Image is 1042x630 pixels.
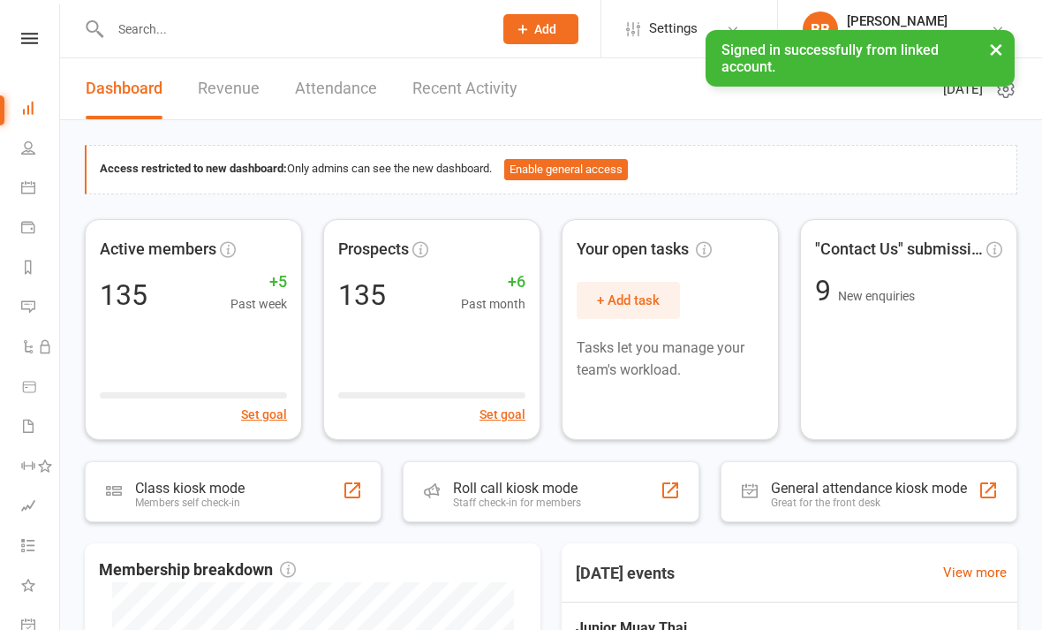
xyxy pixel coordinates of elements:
span: "Contact Us" submissions [815,237,983,262]
button: Enable general access [504,159,628,180]
span: +6 [461,269,525,295]
a: What's New [21,567,61,607]
span: +5 [230,269,287,295]
span: Settings [649,9,698,49]
a: Dashboard [21,90,61,130]
div: Members self check-in [135,497,245,509]
div: The Fight Society [847,29,948,45]
div: [PERSON_NAME] [847,13,948,29]
button: Set goal [479,405,525,424]
div: 135 [338,281,386,309]
span: Active members [100,237,216,262]
a: Calendar [21,170,61,209]
div: Only admins can see the new dashboard. [100,159,1003,180]
span: Prospects [338,237,409,262]
div: Great for the front desk [771,497,967,509]
strong: Access restricted to new dashboard: [100,162,287,175]
a: Reports [21,249,61,289]
span: 9 [815,274,838,307]
a: View more [943,562,1007,583]
button: Add [503,14,578,44]
span: Signed in successfully from linked account. [721,42,939,75]
div: General attendance kiosk mode [771,480,967,497]
a: Product Sales [21,368,61,408]
h3: [DATE] events [562,558,689,589]
div: Staff check-in for members [453,497,581,509]
span: Membership breakdown [99,558,296,583]
a: Assessments [21,488,61,528]
span: Add [534,22,556,36]
span: Past week [230,294,287,314]
p: Tasks let you manage your team's workload. [577,337,764,382]
button: Set goal [241,405,287,424]
div: 135 [100,281,147,309]
div: BB [803,11,838,47]
button: + Add task [577,282,680,319]
a: People [21,130,61,170]
div: Class kiosk mode [135,480,245,497]
span: Past month [461,294,525,314]
div: Roll call kiosk mode [453,480,581,497]
span: Your open tasks [577,237,712,262]
a: Payments [21,209,61,249]
input: Search... [105,17,480,42]
button: × [980,30,1012,68]
span: New enquiries [838,289,915,303]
